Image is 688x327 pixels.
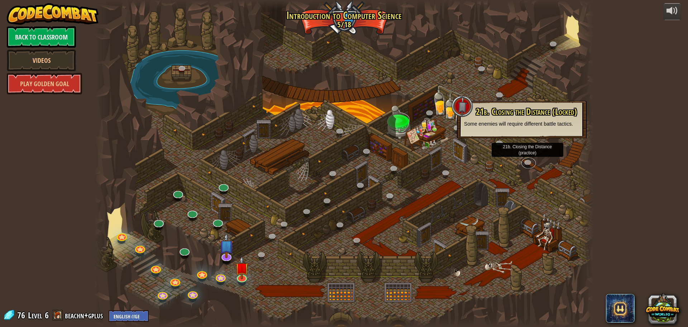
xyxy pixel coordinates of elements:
span: 6 [45,309,49,321]
a: Videos [7,50,76,71]
a: Back to Classroom [7,26,76,48]
span: 21b. Closing the Distance (Locked) [476,106,577,118]
img: level-banner-unstarted-subscriber.png [219,233,234,258]
img: CodeCombat - Learn how to code by playing a game [7,3,99,25]
p: Some enemies will require different battle tactics. [464,120,579,127]
span: Level [28,309,42,321]
a: beachn+gplus [65,309,105,321]
a: Play Golden Goal [7,73,82,94]
img: level-banner-unstarted.png [235,256,248,279]
span: 76 [17,309,27,321]
button: Adjust volume [663,3,681,20]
